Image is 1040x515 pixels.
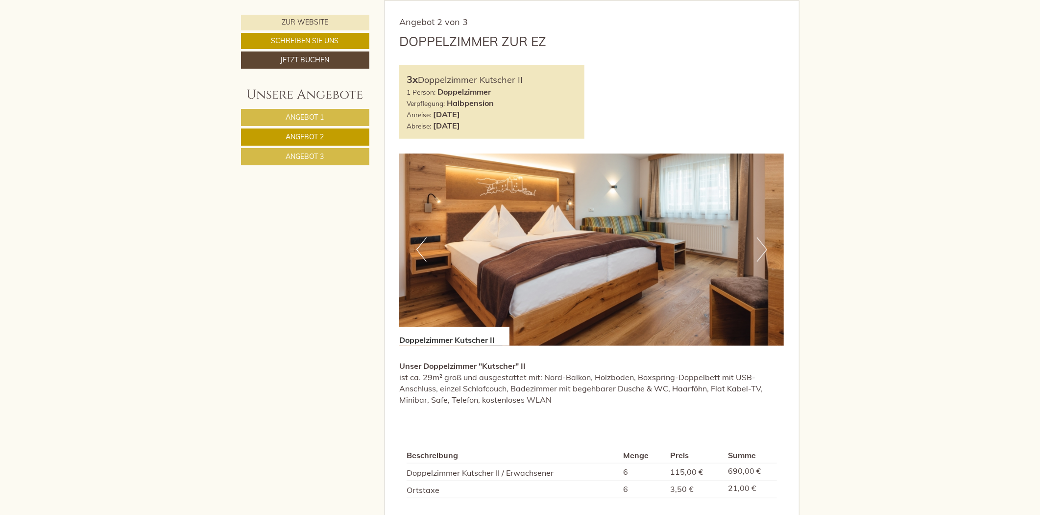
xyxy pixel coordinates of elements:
[399,16,468,27] span: Angebot 2 von 3
[241,15,369,30] a: Zur Website
[437,87,491,97] b: Doppelzimmer
[670,484,694,494] span: 3,50 €
[241,86,369,104] div: Unsere Angebote
[407,99,445,107] small: Verpflegung:
[724,481,776,498] td: 21,00 €
[619,463,666,481] td: 6
[399,154,784,346] img: image
[757,237,767,262] button: Next
[407,73,577,87] div: Doppelzimmer Kutscher II
[407,73,418,85] b: 3x
[619,448,666,463] th: Menge
[399,361,526,371] strong: Unser Doppelzimmer "Kutscher" II
[724,448,776,463] th: Summe
[724,463,776,481] td: 690,00 €
[407,88,435,96] small: 1 Person:
[399,32,546,51] div: Doppelzimmer zur EZ
[433,109,460,119] b: [DATE]
[286,113,324,122] span: Angebot 1
[619,481,666,498] td: 6
[286,152,324,161] span: Angebot 3
[416,237,427,262] button: Previous
[286,132,324,141] span: Angebot 2
[670,467,703,477] span: 115,00 €
[407,481,619,498] td: Ortstaxe
[407,110,431,119] small: Anreise:
[407,448,619,463] th: Beschreibung
[407,463,619,481] td: Doppelzimmer Kutscher II / Erwachsener
[241,51,369,69] a: Jetzt buchen
[399,327,509,346] div: Doppelzimmer Kutscher II
[241,33,369,49] a: Schreiben Sie uns
[399,360,784,405] p: ist ca. 29m² groß und ausgestattet mit: Nord-Balkon, Holzboden, Boxspring-Doppelbett mit USB-Ansc...
[666,448,724,463] th: Preis
[407,122,431,130] small: Abreise:
[447,98,494,108] b: Halbpension
[433,121,460,130] b: [DATE]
